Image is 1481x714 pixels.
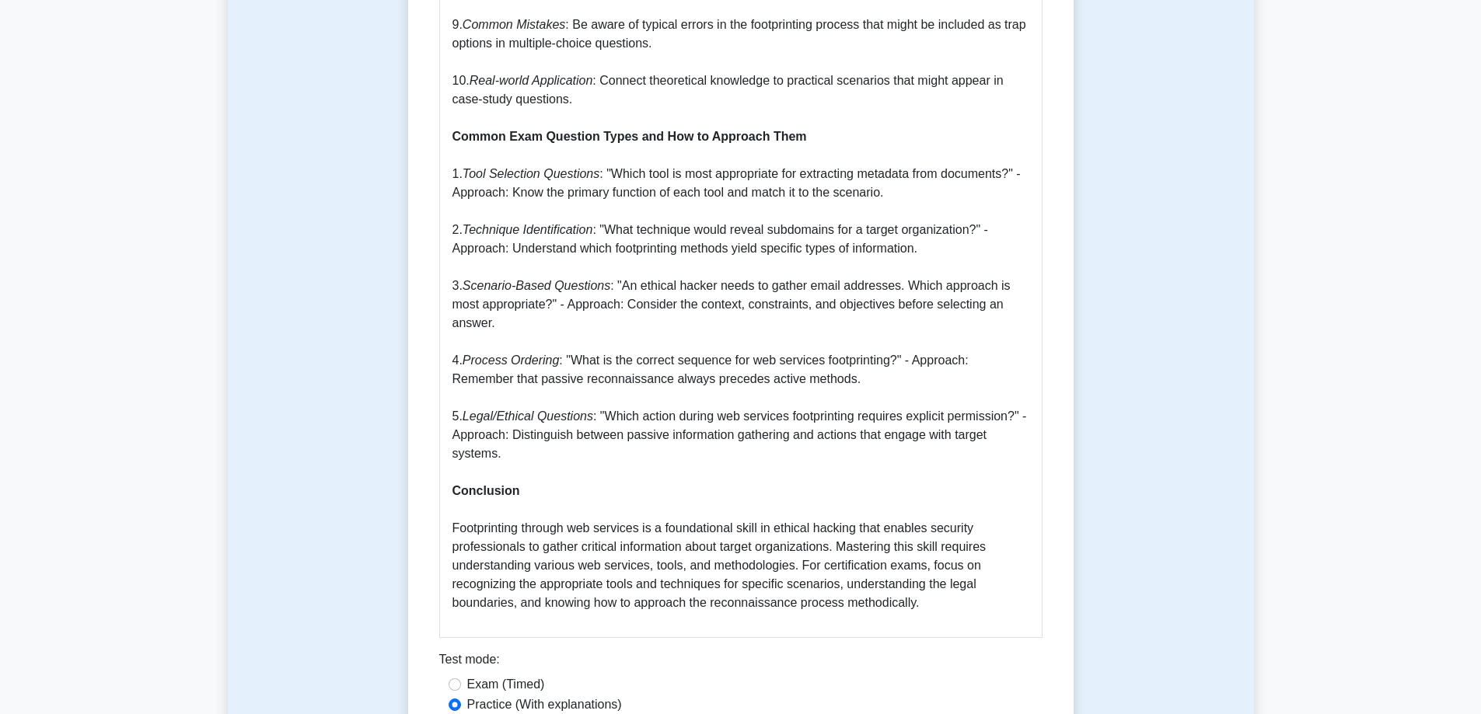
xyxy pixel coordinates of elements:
[463,223,593,236] i: Technique Identification
[452,484,520,497] b: Conclusion
[463,354,560,367] i: Process Ordering
[452,130,807,143] b: Common Exam Question Types and How to Approach Them
[463,167,599,180] i: Tool Selection Questions
[467,675,545,694] label: Exam (Timed)
[467,695,622,714] label: Practice (With explanations)
[463,409,593,423] i: Legal/Ethical Questions
[463,18,565,31] i: Common Mistakes
[470,74,593,87] i: Real-world Application
[463,279,610,292] i: Scenario-Based Questions
[439,650,1043,675] div: Test mode:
